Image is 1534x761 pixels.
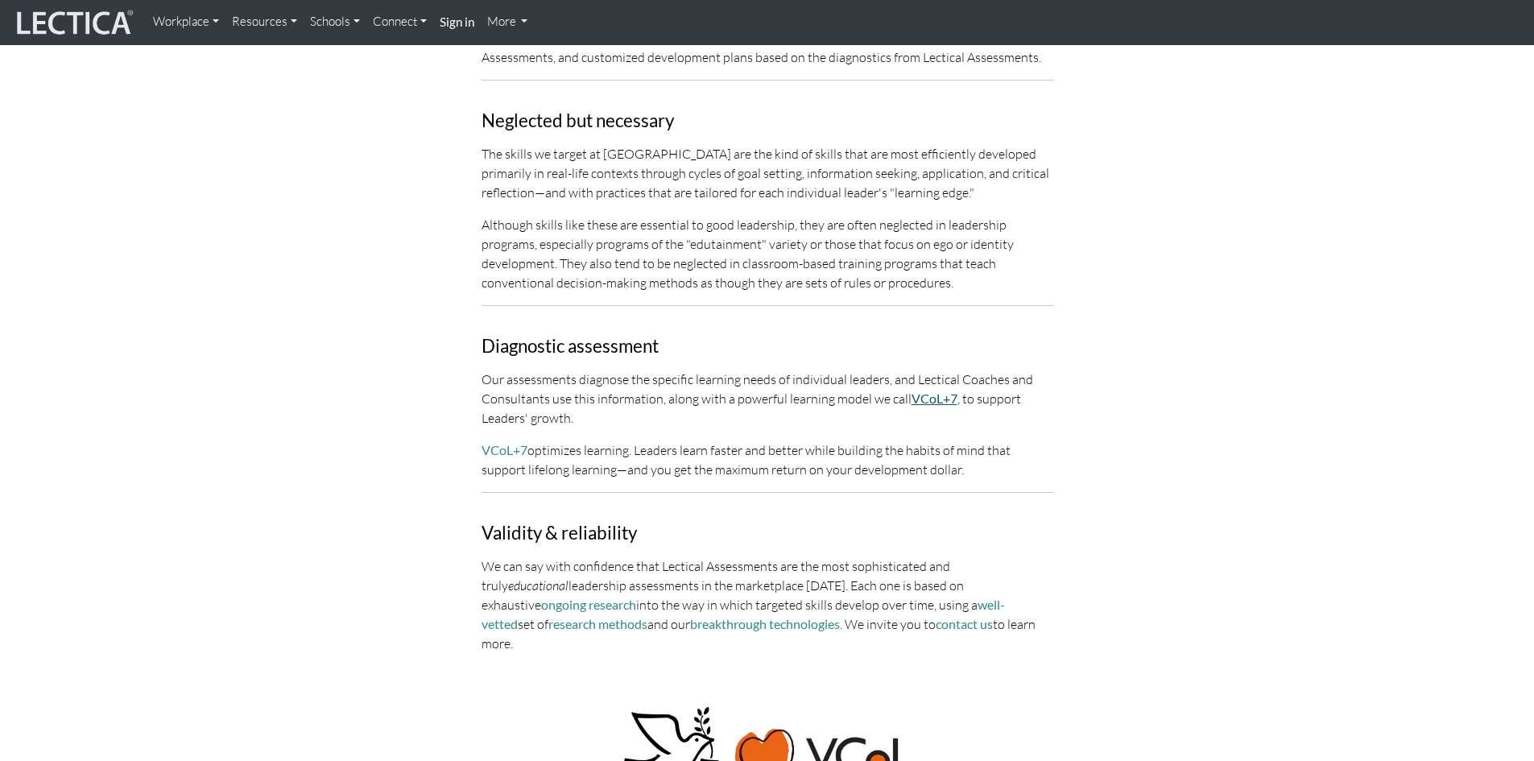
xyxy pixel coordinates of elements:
a: research methods [548,616,647,631]
p: Although skills like these are essential to good leadership, they are often neglected in leadersh... [482,215,1053,292]
a: Workplace [147,6,225,38]
p: Our assessments diagnose the specific learning needs of individual leaders, and Lectical Coaches ... [482,370,1053,428]
a: Resources [225,6,304,38]
a: VCoL+7 [482,442,527,457]
a: Connect [366,6,433,38]
a: More [481,6,535,38]
p: optimizes learning. Leaders learn faster and better while building the habits of mind that suppor... [482,440,1053,479]
img: lecticalive [13,7,134,38]
a: well-vetted [482,597,1005,631]
a: Schools [304,6,366,38]
em: educational [508,577,569,593]
p: We can say with confidence that Lectical Assessments are the most sophisticated and truly leaders... [482,556,1053,653]
h3: Diagnostic assessment [482,337,1053,357]
a: ongoing research [541,597,636,612]
a: VCoL+7 [912,391,957,406]
strong: Sign in [440,14,474,29]
a: contact us [936,616,993,631]
p: The skills we target at [GEOGRAPHIC_DATA] are the kind of skills that are most efficiently develo... [482,144,1053,202]
a: Sign in [433,6,481,39]
h3: Validity & reliability [482,523,1053,544]
h3: Neglected but necessary [482,111,1053,131]
a: breakthrough technologies [690,616,840,631]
